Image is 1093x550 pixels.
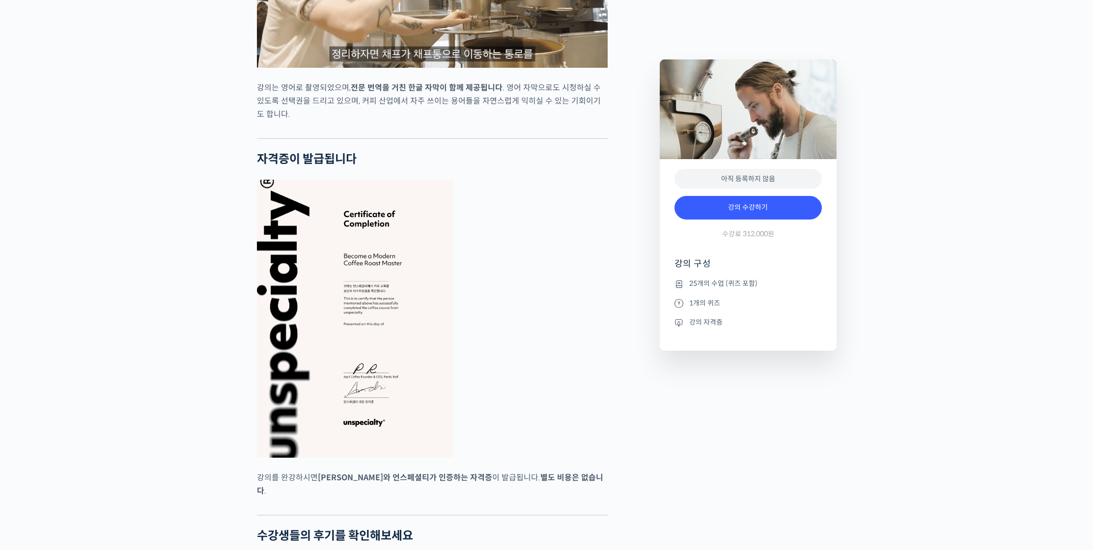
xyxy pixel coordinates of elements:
span: 홈 [31,326,37,334]
a: 대화 [65,311,127,336]
strong: 자격증이 발급됩니다 [257,152,357,166]
strong: 별도 비용은 없습니다 [257,472,603,496]
li: 1개의 퀴즈 [674,297,822,309]
span: 수강료 312,000원 [722,229,774,239]
p: 강의는 영어로 촬영되었으며, . 영어 자막으로도 시청하실 수 있도록 선택권을 드리고 있으며, 커피 산업에서 자주 쓰이는 용어들을 자연스럽게 익히실 수 있는 기회이기도 합니다. [257,81,608,121]
strong: 수강생들의 후기를 확인해보세요 [257,528,413,543]
li: 강의 자격증 [674,316,822,328]
a: 홈 [3,311,65,336]
strong: [PERSON_NAME]와 언스페셜티가 인증하는 자격증 [318,472,492,483]
li: 25개의 수업 (퀴즈 포함) [674,278,822,290]
a: 강의 수강하기 [674,196,822,220]
div: 아직 등록하지 않음 [674,169,822,189]
strong: 전문 번역을 거친 한글 자막이 함께 제공됩니다 [351,82,503,93]
p: 강의를 완강하시면 이 발급됩니다. . [257,471,608,497]
a: 설정 [127,311,189,336]
span: 대화 [90,327,102,334]
span: 설정 [152,326,164,334]
h4: 강의 구성 [674,258,822,277]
